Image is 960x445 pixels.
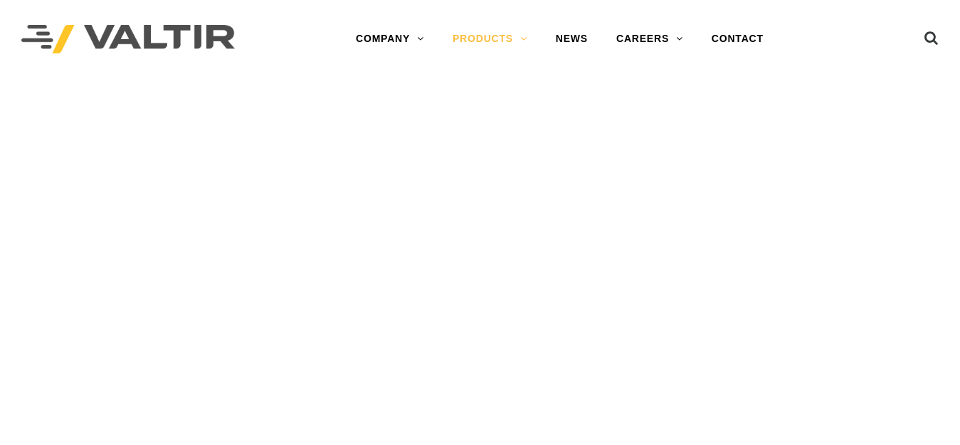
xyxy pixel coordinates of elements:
[21,25,235,54] img: Valtir
[602,25,697,53] a: CAREERS
[697,25,778,53] a: CONTACT
[438,25,542,53] a: PRODUCTS
[342,25,438,53] a: COMPANY
[542,25,602,53] a: NEWS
